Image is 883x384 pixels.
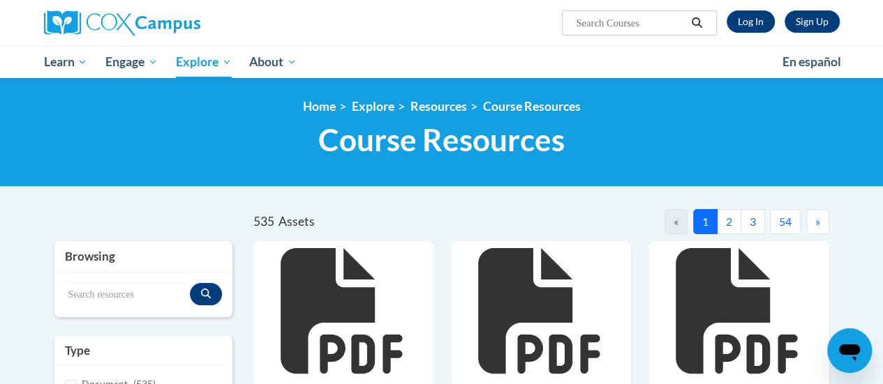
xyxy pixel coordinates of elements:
[318,121,565,158] span: Course Resources
[65,283,190,307] input: Search resources
[410,99,467,114] a: Resources
[105,54,158,70] span: Engage
[827,328,872,373] iframe: Button to launch messaging window
[483,99,581,114] a: Course Resources
[43,54,87,70] span: Learn
[249,54,297,70] span: About
[96,46,167,78] a: Engage
[65,342,222,359] h3: Type
[717,209,741,234] button: 2
[44,10,295,36] a: Cox Campus
[176,54,232,70] span: Explore
[741,209,765,234] button: 3
[773,47,850,77] a: En español
[785,10,840,33] a: Register
[190,283,222,305] button: Search resources
[240,46,306,78] a: About
[34,46,850,78] div: Main menu
[806,209,829,234] button: Next
[686,15,707,31] button: Search
[693,209,718,234] button: 1
[303,99,336,114] a: Home
[44,10,200,36] img: Cox Campus
[782,54,841,69] span: En español
[815,215,820,228] span: »
[279,214,315,229] span: Assets
[574,15,686,31] input: Search Courses
[352,99,394,114] a: Explore
[35,46,97,78] a: Learn
[770,209,801,234] button: 54
[727,10,775,33] a: Log In
[65,248,222,265] h3: Browsing
[253,214,274,229] span: 535
[167,46,241,78] a: Explore
[541,209,829,234] nav: Pagination Navigation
